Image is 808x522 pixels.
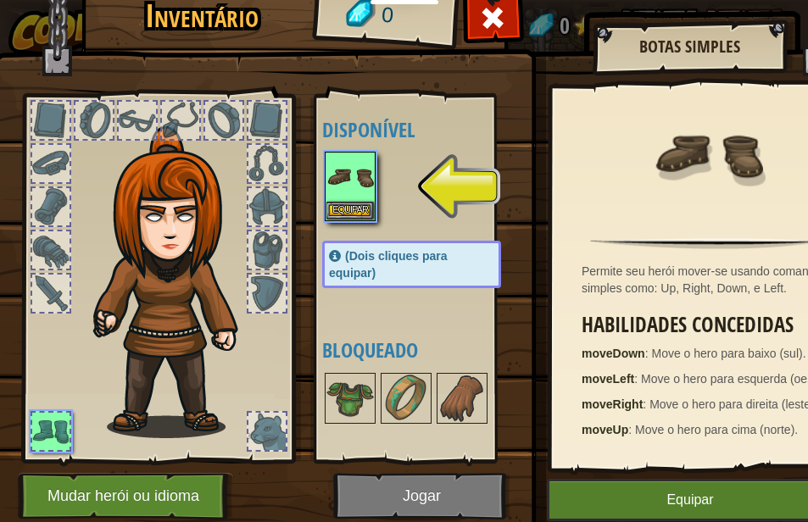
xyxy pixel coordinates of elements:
img: portrait.png [653,99,763,209]
span: Move o hero para cima (norte). [635,423,798,436]
strong: moveLeft [582,372,634,386]
img: portrait.png [326,153,374,201]
h2: Botas Simples [610,37,769,56]
span: : [634,372,641,386]
span: : [643,397,649,411]
img: hair_f2.png [86,126,268,438]
img: portrait.png [326,375,374,422]
h4: Disponível [322,119,535,141]
button: Mudar herói ou idioma [18,473,233,519]
span: Move o hero para baixo (sul). [651,347,805,360]
strong: moveRight [582,397,643,411]
h4: Bloqueado [322,339,535,361]
span: : [628,423,635,436]
span: (Dois cliques para equipar) [329,249,448,280]
img: portrait.png [438,375,486,422]
button: Equipar [326,202,374,219]
span: : [645,347,652,360]
img: portrait.png [382,375,430,422]
strong: moveUp [582,423,628,436]
strong: moveDown [582,347,645,360]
